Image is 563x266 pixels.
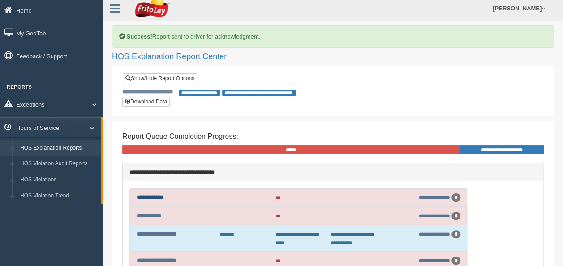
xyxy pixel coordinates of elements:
h4: Report Queue Completion Progress: [122,133,544,141]
a: HOS Violation Audit Reports [16,156,101,172]
div: Report sent to driver for acknowledgment. [112,25,554,48]
button: Download Data [122,97,170,107]
a: HOS Violation Trend [16,188,101,204]
h2: HOS Explanation Report Center [112,52,554,61]
a: Show/Hide Report Options [123,73,197,83]
b: Success! [127,33,152,40]
a: HOS Explanation Reports [16,140,101,156]
a: HOS Violations [16,172,101,188]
